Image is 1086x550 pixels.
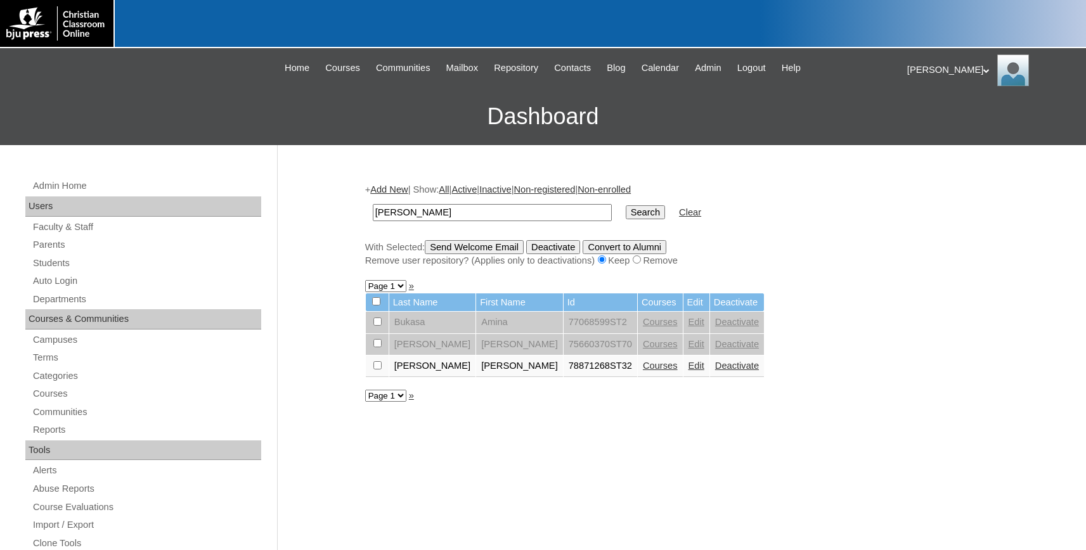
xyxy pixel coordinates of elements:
[409,390,414,400] a: »
[626,205,665,219] input: Search
[278,61,316,75] a: Home
[688,61,728,75] a: Admin
[731,61,772,75] a: Logout
[695,61,721,75] span: Admin
[32,273,261,289] a: Auto Login
[409,281,414,291] a: »
[775,61,807,75] a: Help
[564,355,637,377] td: 78871268ST32
[479,184,512,195] a: Inactive
[6,6,107,41] img: logo-white.png
[688,339,704,349] a: Edit
[476,355,563,377] td: [PERSON_NAME]
[325,61,360,75] span: Courses
[494,61,538,75] span: Repository
[607,61,625,75] span: Blog
[32,219,261,235] a: Faculty & Staff
[32,368,261,384] a: Categories
[688,317,704,327] a: Edit
[488,61,545,75] a: Repository
[710,293,764,312] td: Deactivate
[365,183,993,267] div: + | Show: | | | |
[439,184,449,195] a: All
[476,293,563,312] td: First Name
[564,334,637,355] td: 75660370ST70
[32,463,261,478] a: Alerts
[365,240,993,267] div: With Selected:
[451,184,477,195] a: Active
[907,54,1073,86] div: [PERSON_NAME]
[583,240,666,254] input: Convert to Alumni
[32,178,261,194] a: Admin Home
[476,334,563,355] td: [PERSON_NAME]
[643,317,678,327] a: Courses
[389,293,476,312] td: Last Name
[997,54,1029,86] img: Karen Lawton
[642,61,679,75] span: Calendar
[32,404,261,420] a: Communities
[32,517,261,533] a: Import / Export
[635,61,685,75] a: Calendar
[376,61,430,75] span: Communities
[32,499,261,515] a: Course Evaluations
[32,481,261,497] a: Abuse Reports
[548,61,597,75] a: Contacts
[679,207,701,217] a: Clear
[32,350,261,366] a: Terms
[389,355,476,377] td: [PERSON_NAME]
[526,240,580,254] input: Deactivate
[25,440,261,461] div: Tools
[389,312,476,333] td: Bukasa
[554,61,591,75] span: Contacts
[638,293,683,312] td: Courses
[683,293,709,312] td: Edit
[32,255,261,271] a: Students
[688,361,704,371] a: Edit
[440,61,485,75] a: Mailbox
[32,332,261,348] a: Campuses
[370,184,408,195] a: Add New
[425,240,524,254] input: Send Welcome Email
[737,61,766,75] span: Logout
[715,361,759,371] a: Deactivate
[32,422,261,438] a: Reports
[643,339,678,349] a: Courses
[715,339,759,349] a: Deactivate
[600,61,631,75] a: Blog
[32,237,261,253] a: Parents
[319,61,366,75] a: Courses
[285,61,309,75] span: Home
[578,184,631,195] a: Non-enrolled
[25,309,261,329] div: Courses & Communities
[782,61,801,75] span: Help
[370,61,437,75] a: Communities
[476,312,563,333] td: Amina
[715,317,759,327] a: Deactivate
[564,293,637,312] td: Id
[32,291,261,307] a: Departments
[643,361,678,371] a: Courses
[446,61,479,75] span: Mailbox
[32,386,261,402] a: Courses
[564,312,637,333] td: 77068599ST2
[373,204,612,221] input: Search
[25,196,261,217] div: Users
[514,184,575,195] a: Non-registered
[6,88,1080,145] h3: Dashboard
[389,334,476,355] td: [PERSON_NAME]
[365,254,993,267] div: Remove user repository? (Applies only to deactivations) Keep Remove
